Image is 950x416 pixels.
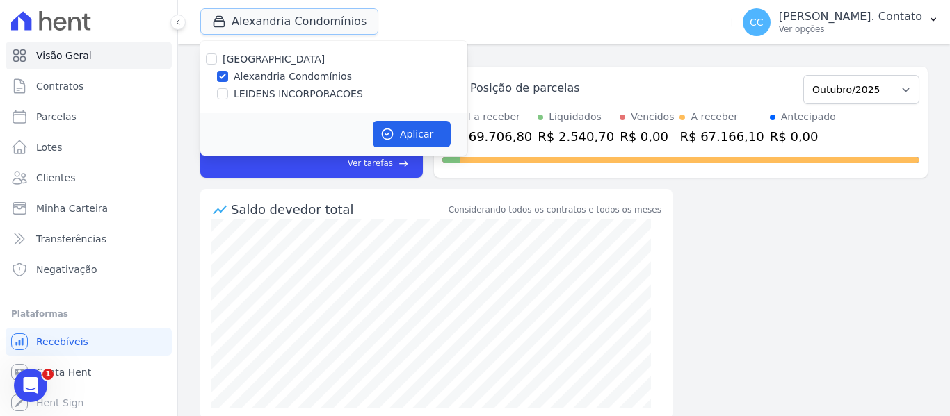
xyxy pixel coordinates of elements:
span: Parcelas [36,110,77,124]
span: Transferências [36,232,106,246]
label: LEIDENS INCORPORACOES [234,87,363,101]
span: Contratos [36,79,83,93]
a: Parcelas [6,103,172,131]
div: Total a receber [448,110,532,124]
div: Vencidos [631,110,674,124]
button: CC [PERSON_NAME]. Contato Ver opções [732,3,950,42]
span: east [398,158,409,169]
span: CC [750,17,764,27]
a: Contratos [6,72,172,100]
a: Clientes [6,164,172,192]
a: Minha Carteira [6,194,172,222]
span: Visão Geral [36,49,92,63]
div: Posição de parcelas [470,80,580,97]
span: Ver tarefas [348,157,393,169]
a: Lotes [6,133,172,161]
span: Negativação [36,263,97,276]
p: [PERSON_NAME]. Contato [779,10,922,24]
div: Antecipado [781,110,836,124]
span: 1 [42,369,54,380]
button: Aplicar [373,121,451,147]
span: Minha Carteira [36,201,108,215]
a: Negativação [6,256,172,283]
a: Recebíveis [6,328,172,356]
label: [GEOGRAPHIC_DATA] [223,53,325,65]
div: Considerando todos os contratos e todos os meses [449,203,661,216]
label: Alexandria Condomínios [234,69,352,84]
div: Saldo devedor total [231,200,446,219]
div: R$ 67.166,10 [679,127,764,146]
div: A receber [691,110,738,124]
div: R$ 0,00 [620,127,674,146]
span: Recebíveis [36,335,88,349]
p: Ver opções [779,24,922,35]
div: Liquidados [549,110,602,124]
span: Lotes [36,140,63,154]
a: Transferências [6,225,172,253]
div: R$ 0,00 [770,127,836,146]
a: Ver tarefas east [252,157,409,169]
div: R$ 2.540,70 [538,127,614,146]
button: Alexandria Condomínios [200,8,378,35]
a: Conta Hent [6,358,172,386]
iframe: Intercom live chat [14,369,47,402]
span: Clientes [36,171,75,185]
a: Visão Geral [6,42,172,69]
div: R$ 69.706,80 [448,127,532,146]
span: Conta Hent [36,365,91,379]
div: Plataformas [11,306,166,322]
